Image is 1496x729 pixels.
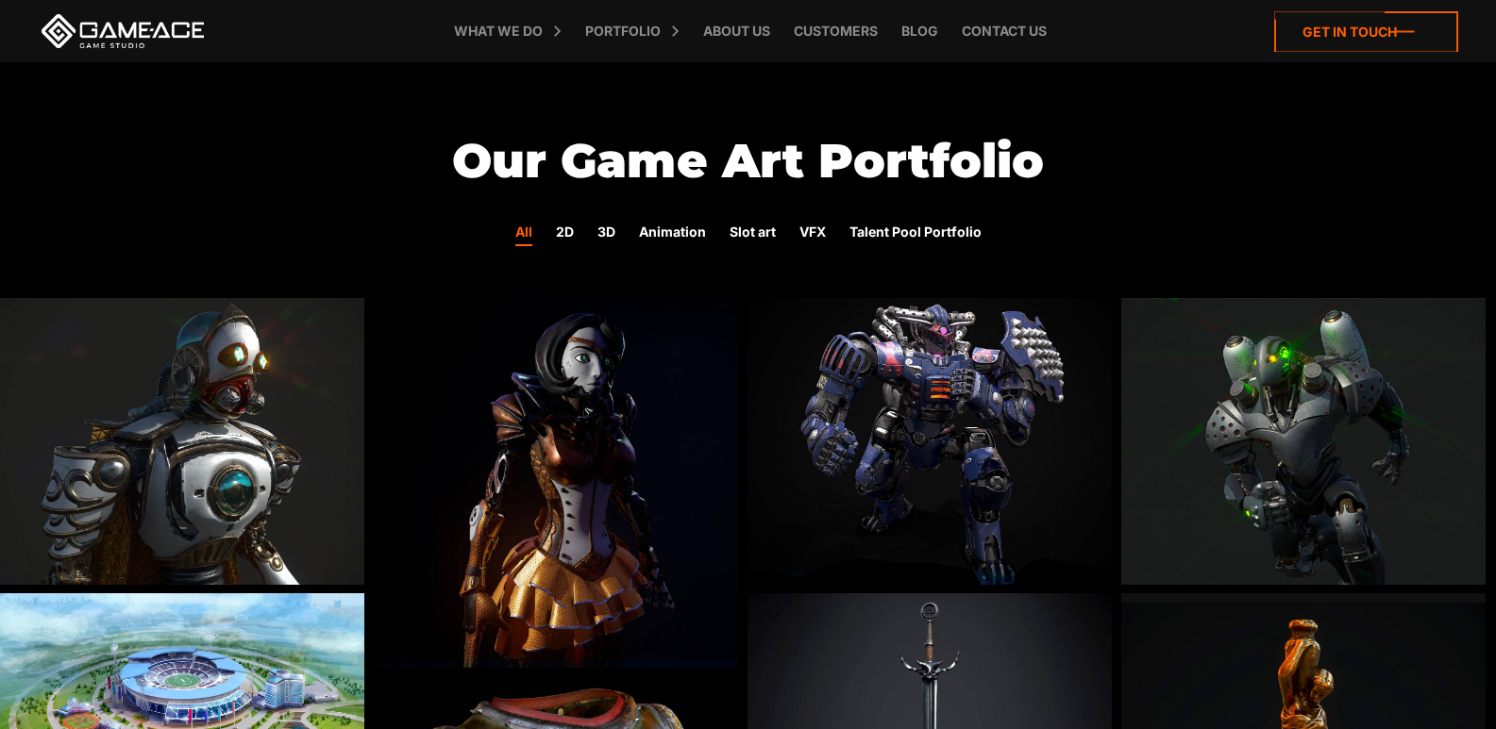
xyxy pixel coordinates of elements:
img: 3d animation [374,298,738,668]
a: Animation [639,222,706,246]
img: 3d animation [748,298,1112,585]
img: 3d animation [1121,298,1486,585]
a: VFX [799,222,826,246]
a: Talent Pool Portfolio [849,222,982,246]
a: 2D [556,222,574,246]
a: All [515,222,532,246]
a: Get in touch [1274,11,1458,52]
a: Slot art [730,222,776,246]
a: 3D [597,222,615,246]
